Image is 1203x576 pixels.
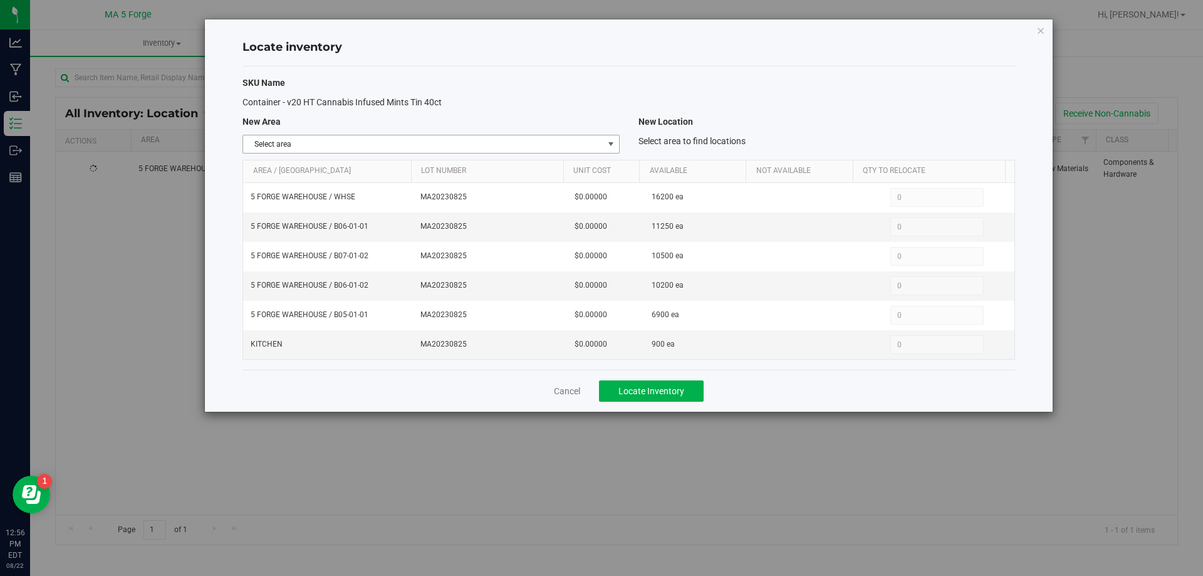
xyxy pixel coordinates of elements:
[242,39,1015,56] h4: Locate inventory
[652,191,684,203] span: 16200 ea
[599,380,704,402] button: Locate Inventory
[863,166,1001,176] a: Qty to Relocate
[575,280,607,291] span: $0.00000
[554,385,580,397] a: Cancel
[573,166,635,176] a: Unit Cost
[420,338,560,350] span: MA20230825
[650,166,742,176] a: Available
[618,386,684,396] span: Locate Inventory
[420,250,560,262] span: MA20230825
[652,280,684,291] span: 10200 ea
[756,166,848,176] a: Not Available
[420,280,560,291] span: MA20230825
[251,221,368,233] span: 5 FORGE WAREHOUSE / B06-01-01
[420,221,560,233] span: MA20230825
[420,309,560,321] span: MA20230825
[243,135,603,153] span: Select area
[638,136,746,146] span: Select area to find locations
[251,338,283,350] span: KITCHEN
[575,338,607,350] span: $0.00000
[575,191,607,203] span: $0.00000
[652,309,679,321] span: 6900 ea
[251,191,355,203] span: 5 FORGE WAREHOUSE / WHSE
[251,250,368,262] span: 5 FORGE WAREHOUSE / B07-01-02
[652,250,684,262] span: 10500 ea
[242,97,442,107] span: Container - v20 HT Cannabis Infused Mints Tin 40ct
[13,476,50,513] iframe: Resource center
[575,309,607,321] span: $0.00000
[253,166,407,176] a: Area / [GEOGRAPHIC_DATA]
[652,338,675,350] span: 900 ea
[652,221,684,233] span: 11250 ea
[251,309,368,321] span: 5 FORGE WAREHOUSE / B05-01-01
[575,221,607,233] span: $0.00000
[575,250,607,262] span: $0.00000
[242,78,285,88] span: SKU Name
[421,166,558,176] a: Lot Number
[638,117,693,127] span: New Location
[251,280,368,291] span: 5 FORGE WAREHOUSE / B06-01-02
[603,135,618,153] span: select
[242,117,281,127] span: New Area
[37,474,52,489] iframe: Resource center unread badge
[420,191,560,203] span: MA20230825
